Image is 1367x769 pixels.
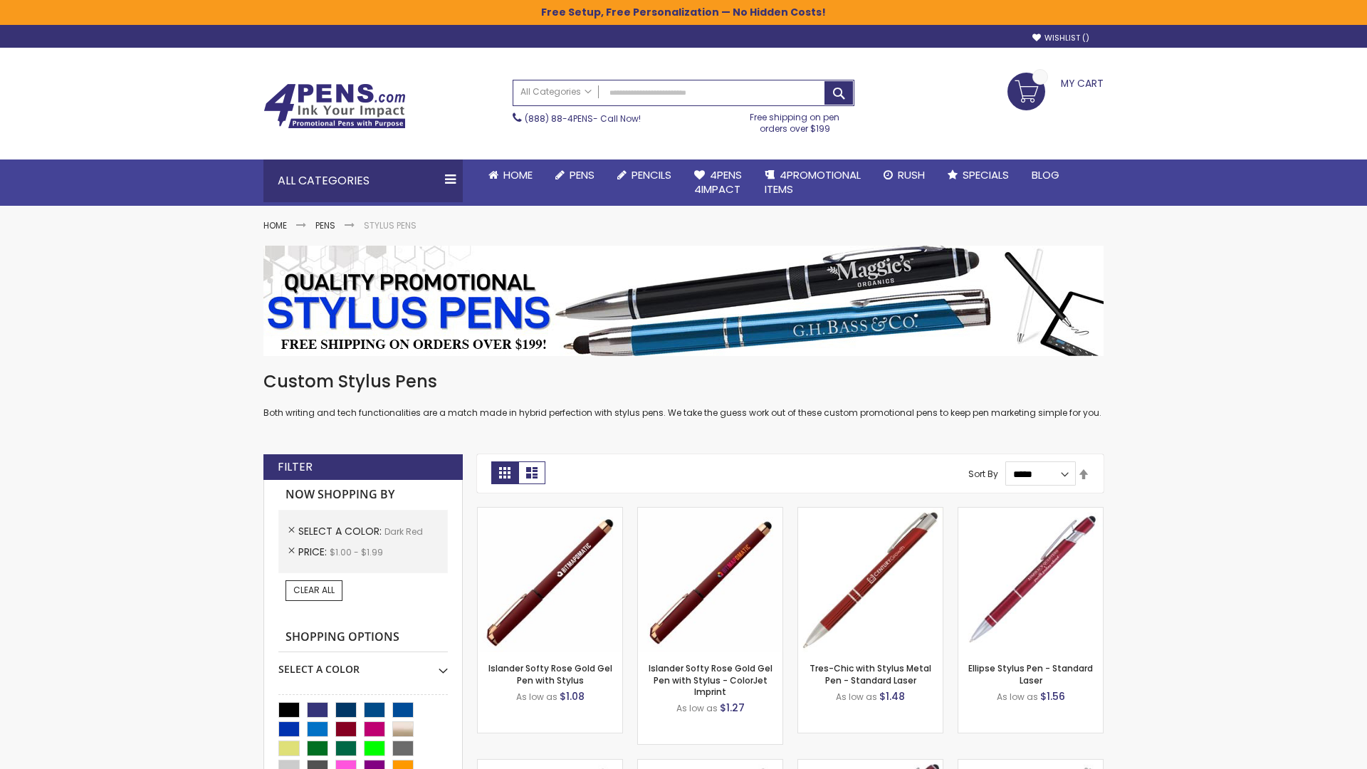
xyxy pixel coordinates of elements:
[263,159,463,202] div: All Categories
[1032,167,1059,182] span: Blog
[293,584,335,596] span: Clear All
[570,167,595,182] span: Pens
[315,219,335,231] a: Pens
[263,83,406,129] img: 4Pens Custom Pens and Promotional Products
[1032,33,1089,43] a: Wishlist
[936,159,1020,191] a: Specials
[872,159,936,191] a: Rush
[735,106,855,135] div: Free shipping on pen orders over $199
[968,468,998,480] label: Sort By
[958,508,1103,652] img: Ellipse Stylus Pen - Standard Laser-Dark Red
[958,507,1103,519] a: Ellipse Stylus Pen - Standard Laser-Dark Red
[384,525,423,538] span: Dark Red
[968,662,1093,686] a: Ellipse Stylus Pen - Standard Laser
[898,167,925,182] span: Rush
[488,662,612,686] a: Islander Softy Rose Gold Gel Pen with Stylus
[503,167,533,182] span: Home
[798,507,943,519] a: Tres-Chic with Stylus Metal Pen - Standard Laser-Dark Red
[491,461,518,484] strong: Grid
[560,689,585,703] span: $1.08
[278,652,448,676] div: Select A Color
[997,691,1038,703] span: As low as
[694,167,742,197] span: 4Pens 4impact
[798,508,943,652] img: Tres-Chic with Stylus Metal Pen - Standard Laser-Dark Red
[963,167,1009,182] span: Specials
[525,113,593,125] a: (888) 88-4PENS
[632,167,671,182] span: Pencils
[525,113,641,125] span: - Call Now!
[1040,689,1065,703] span: $1.56
[516,691,557,703] span: As low as
[810,662,931,686] a: Tres-Chic with Stylus Metal Pen - Standard Laser
[298,545,330,559] span: Price
[478,507,622,519] a: Islander Softy Rose Gold Gel Pen with Stylus-Dark Red
[649,662,772,697] a: Islander Softy Rose Gold Gel Pen with Stylus - ColorJet Imprint
[638,508,782,652] img: Islander Softy Rose Gold Gel Pen with Stylus - ColorJet Imprint-Dark Red
[278,480,448,510] strong: Now Shopping by
[477,159,544,191] a: Home
[765,167,861,197] span: 4PROMOTIONAL ITEMS
[478,508,622,652] img: Islander Softy Rose Gold Gel Pen with Stylus-Dark Red
[263,219,287,231] a: Home
[513,80,599,104] a: All Categories
[364,219,417,231] strong: Stylus Pens
[606,159,683,191] a: Pencils
[836,691,877,703] span: As low as
[720,701,745,715] span: $1.27
[520,86,592,98] span: All Categories
[676,702,718,714] span: As low as
[263,370,1104,419] div: Both writing and tech functionalities are a match made in hybrid perfection with stylus pens. We ...
[263,370,1104,393] h1: Custom Stylus Pens
[544,159,606,191] a: Pens
[278,459,313,475] strong: Filter
[753,159,872,206] a: 4PROMOTIONALITEMS
[638,507,782,519] a: Islander Softy Rose Gold Gel Pen with Stylus - ColorJet Imprint-Dark Red
[1020,159,1071,191] a: Blog
[278,622,448,653] strong: Shopping Options
[879,689,905,703] span: $1.48
[298,524,384,538] span: Select A Color
[330,546,383,558] span: $1.00 - $1.99
[263,246,1104,356] img: Stylus Pens
[683,159,753,206] a: 4Pens4impact
[286,580,342,600] a: Clear All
